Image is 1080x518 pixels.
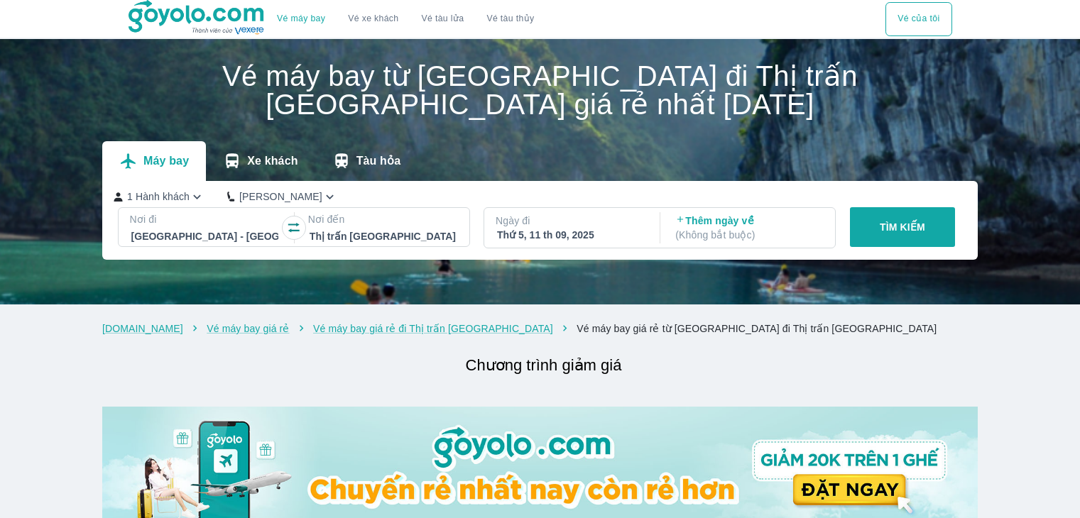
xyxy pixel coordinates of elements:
[885,2,951,36] button: Vé của tôi
[410,2,476,36] a: Vé tàu lửa
[356,154,401,168] p: Tàu hỏa
[109,353,978,378] h2: Chương trình giảm giá
[313,323,553,334] a: Vé máy bay giá rẻ đi Thị trấn [GEOGRAPHIC_DATA]
[475,2,545,36] button: Vé tàu thủy
[308,212,458,226] p: Nơi đến
[102,141,418,181] div: transportation tabs
[277,13,325,24] a: Vé máy bay
[880,220,925,234] p: TÌM KIẾM
[496,214,645,228] p: Ngày đi
[675,214,822,242] p: Thêm ngày về
[102,321,978,336] nav: breadcrumb
[885,2,951,36] div: choose transportation mode
[102,323,183,334] a: [DOMAIN_NAME]
[675,228,822,242] p: ( Không bắt buộc )
[247,154,298,168] p: Xe khách
[114,189,204,204] button: 1 Hành khách
[348,13,398,24] a: Vé xe khách
[143,154,189,168] p: Máy bay
[102,62,978,119] h1: Vé máy bay từ [GEOGRAPHIC_DATA] đi Thị trấn [GEOGRAPHIC_DATA] giá rẻ nhất [DATE]
[497,228,644,242] div: Thứ 5, 11 th 09, 2025
[227,189,337,204] button: [PERSON_NAME]
[239,189,322,204] p: [PERSON_NAME]
[207,323,289,334] a: Vé máy bay giá rẻ
[577,323,937,334] a: Vé máy bay giá rẻ từ [GEOGRAPHIC_DATA] đi Thị trấn [GEOGRAPHIC_DATA]
[850,207,956,247] button: TÌM KIẾM
[266,2,545,36] div: choose transportation mode
[130,212,280,226] p: Nơi đi
[127,189,190,204] p: 1 Hành khách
